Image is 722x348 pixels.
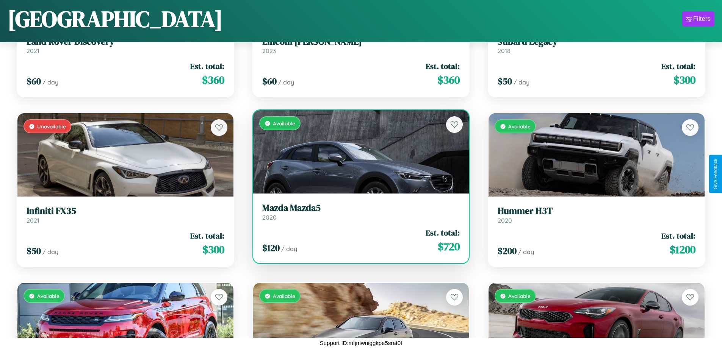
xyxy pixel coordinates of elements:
[518,248,534,256] span: / day
[262,36,460,55] a: Lincoln [PERSON_NAME]2023
[37,293,60,299] span: Available
[27,217,39,224] span: 2021
[27,245,41,257] span: $ 50
[498,36,695,55] a: Subaru Legacy2018
[262,203,460,221] a: Mazda Mazda52020
[27,206,224,224] a: Infiniti FX352021
[498,36,695,47] h3: Subaru Legacy
[27,36,224,55] a: Land Rover Discovery2021
[514,78,529,86] span: / day
[273,293,295,299] span: Available
[426,61,460,72] span: Est. total:
[202,72,224,87] span: $ 360
[438,239,460,254] span: $ 720
[42,248,58,256] span: / day
[262,75,277,87] span: $ 60
[498,75,512,87] span: $ 50
[278,78,294,86] span: / day
[508,123,531,130] span: Available
[262,242,280,254] span: $ 120
[693,15,711,23] div: Filters
[27,36,224,47] h3: Land Rover Discovery
[498,206,695,217] h3: Hummer H3T
[661,61,695,72] span: Est. total:
[273,120,295,126] span: Available
[262,47,276,55] span: 2023
[262,214,277,221] span: 2020
[281,245,297,253] span: / day
[437,72,460,87] span: $ 360
[190,230,224,241] span: Est. total:
[498,206,695,224] a: Hummer H3T2020
[508,293,531,299] span: Available
[262,36,460,47] h3: Lincoln [PERSON_NAME]
[42,78,58,86] span: / day
[661,230,695,241] span: Est. total:
[670,242,695,257] span: $ 1200
[27,75,41,87] span: $ 60
[498,47,511,55] span: 2018
[262,203,460,214] h3: Mazda Mazda5
[713,159,718,189] div: Give Feedback
[426,227,460,238] span: Est. total:
[27,206,224,217] h3: Infiniti FX35
[682,11,714,27] button: Filters
[202,242,224,257] span: $ 300
[37,123,66,130] span: Unavailable
[320,338,403,348] p: Support ID: mfjmwniggkpe5srat0f
[498,217,512,224] span: 2020
[673,72,695,87] span: $ 300
[190,61,224,72] span: Est. total:
[8,3,223,34] h1: [GEOGRAPHIC_DATA]
[498,245,517,257] span: $ 200
[27,47,39,55] span: 2021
